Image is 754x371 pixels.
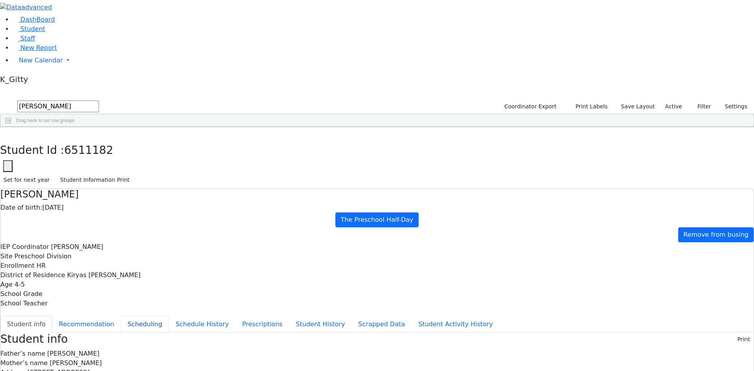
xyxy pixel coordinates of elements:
[412,316,500,333] button: Student Activity History
[13,16,55,23] a: DashBoard
[13,53,754,68] a: New Calendar
[0,349,45,358] label: Father’s name
[20,35,35,42] span: Staff
[687,101,715,113] button: Filter
[617,101,658,113] button: Save Layout
[49,359,102,367] span: [PERSON_NAME]
[499,101,560,113] button: Coordinator Export
[64,144,113,157] span: 6511182
[0,261,35,270] label: Enrollment
[169,316,236,333] button: Schedule History
[0,203,754,212] div: [DATE]
[13,44,57,51] a: New Report
[57,174,133,186] button: Student Information Print
[0,280,13,289] label: Age
[236,316,289,333] button: Prescriptions
[52,316,121,333] button: Recommendation
[15,252,71,260] span: Preschool Division
[734,333,754,345] button: Print
[0,242,49,252] label: IEP Coordinator
[13,25,45,33] a: Student
[289,316,351,333] button: Student History
[0,358,48,368] label: Mother’s name
[51,243,103,250] span: [PERSON_NAME]
[0,289,42,299] label: School Grade
[37,262,46,269] span: HR
[0,299,48,308] label: School Teacher
[678,227,754,242] a: Remove from busing
[683,231,749,238] span: Remove from busing
[20,16,55,23] span: DashBoard
[0,316,52,333] button: Student info
[13,35,35,42] a: Staff
[16,118,75,123] span: Drag here to set row groups
[15,281,25,288] span: 4-5
[20,25,45,33] span: Student
[0,203,42,212] label: Date of birth:
[0,333,68,346] h3: Student info
[0,270,65,280] label: District of Residence
[19,57,63,64] span: New Calendar
[0,252,13,261] label: Site
[47,350,99,357] span: [PERSON_NAME]
[67,271,141,279] span: Kiryas [PERSON_NAME]
[351,316,412,333] button: Scrapped Data
[0,189,754,200] h4: [PERSON_NAME]
[715,101,751,113] button: Settings
[566,101,611,113] button: Print Labels
[17,101,99,112] input: Search
[20,44,57,51] span: New Report
[662,101,686,113] label: Active
[121,316,169,333] button: Scheduling
[335,212,418,227] a: The Preschool Half-Day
